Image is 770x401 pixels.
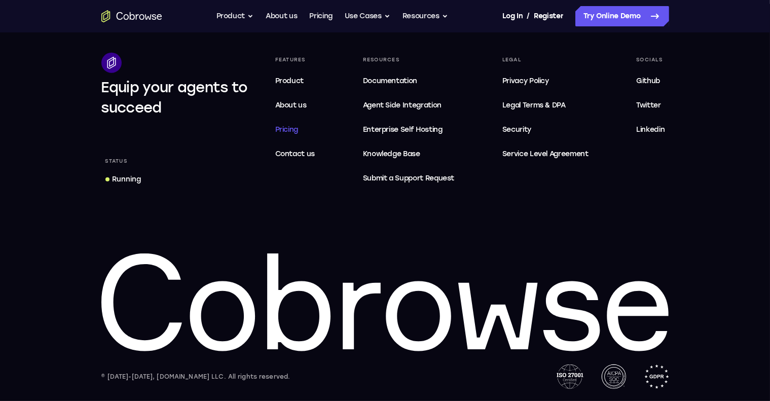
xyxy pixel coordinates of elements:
[216,6,254,26] button: Product
[43,164,92,172] label: Company name
[275,150,315,158] span: Contact us
[636,125,665,134] span: Linkedin
[502,148,589,160] span: Service Level Agreement
[6,6,24,24] a: Connect
[345,6,390,26] button: Use Cases
[39,28,72,49] a: General
[632,120,669,140] a: Linkedin
[275,101,307,110] span: About us
[43,63,106,78] h2: User settings
[498,53,593,67] div: Legal
[632,53,669,67] div: Socials
[43,218,98,233] h2: License key
[49,179,215,190] input: You do not have permission to access this content. Required: accounts:update
[271,95,319,116] a: About us
[359,120,459,140] a: Enterprise Self Hosting
[6,53,24,71] a: Settings
[632,71,669,91] a: Github
[101,10,162,22] a: Go to the home page
[113,174,141,185] div: Running
[43,142,125,156] h2: Account settings
[363,99,455,112] span: Agent Side Integration
[203,243,215,255] button: Copy to clipboard
[6,29,24,48] a: Sessions
[502,125,531,134] span: Security
[101,372,290,382] div: © [DATE]-[DATE], [DOMAIN_NAME] LLC. All rights reserved.
[43,34,68,43] span: General
[602,364,626,389] img: AICPA SOC
[498,95,593,116] a: Legal Terms & DPA
[502,77,549,85] span: Privacy Policy
[101,154,132,168] div: Status
[49,101,215,111] input: John Smith
[359,144,459,164] a: Knowledge Base
[250,241,369,281] p: This is your license key. You'll need to add it to your apps to associate Cobrowse sessions with ...
[527,10,530,22] span: /
[359,95,459,116] a: Agent Side Integration
[359,53,459,67] div: Resources
[359,71,459,91] a: Documentation
[363,150,420,158] span: Knowledge Base
[275,125,299,134] span: Pricing
[636,101,661,110] span: Twitter
[271,120,319,140] a: Pricing
[39,6,94,22] h1: Settings
[498,120,593,140] a: Security
[309,6,333,26] a: Pricing
[250,140,284,158] button: Save
[271,71,319,91] a: Product
[363,77,417,85] span: Documentation
[498,144,593,164] a: Service Level Agreement
[271,144,319,164] a: Contact us
[632,95,669,116] a: Twitter
[644,364,669,389] img: GDPR
[43,86,85,94] label: Display name
[250,61,284,80] button: Save
[502,101,566,110] span: Legal Terms & DPA
[275,77,304,85] span: Product
[575,6,669,26] a: Try Online Demo
[101,170,145,189] a: Running
[250,173,369,194] p: You can name your account here.
[271,53,319,67] div: Features
[363,124,455,136] span: Enterprise Self Hosting
[534,6,563,26] a: Register
[402,6,448,26] button: Resources
[636,77,660,85] span: Github
[359,168,459,189] a: Submit a Support Request
[557,364,583,389] img: ISO
[250,95,369,115] p: Change details about your user account here.
[266,6,297,26] a: About us
[101,79,248,116] span: Equip your agents to succeed
[96,12,118,22] div: v 4.17.0
[363,172,455,185] span: Submit a Support Request
[502,6,523,26] a: Log In
[498,71,593,91] a: Privacy Policy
